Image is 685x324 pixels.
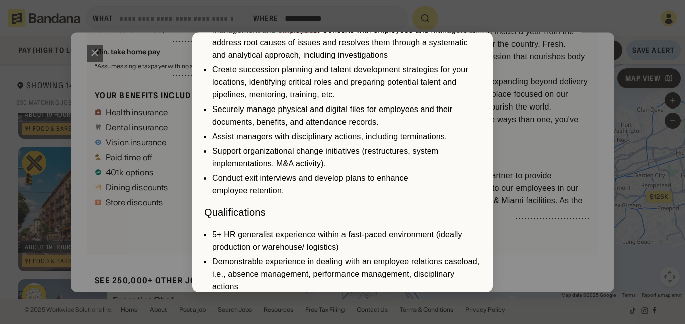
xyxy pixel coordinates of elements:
[212,133,447,141] span: Assist managers with disciplinary actions, including terminations.
[212,105,452,127] span: Securely manage physical and digital files for employees and their documents, benefits, and atten...
[212,231,462,252] span: 5+ HR generalist experience within a fast-paced environment (ideally production or warehouse/ log...
[212,258,479,291] span: Demonstrable experience in dealing with an employee relations caseload, i.e., absence management,...
[204,207,266,219] span: Qualifications
[212,66,468,99] span: Create succession planning and talent development strategies for your locations, identifying crit...
[212,147,438,168] span: Support organizational change initiatives (restructures, system implementations, M&A activity).
[212,174,408,195] span: Conduct exit interviews and develop plans to enhance employee retention.
[212,14,476,60] span: Employee Relations: Provide HR consulting expertise to all levels of management and employees. Co...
